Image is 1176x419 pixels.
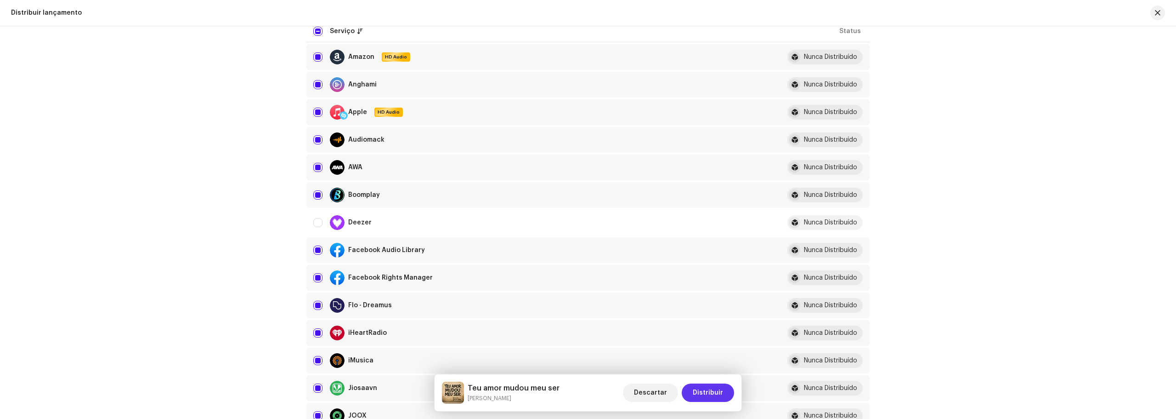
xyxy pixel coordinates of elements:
[634,384,667,402] span: Descartar
[348,413,367,419] div: JOOX
[468,383,560,394] h5: Teu amor mudou meu ser
[693,384,723,402] span: Distribuir
[348,137,384,143] div: Audiomack
[804,81,857,88] div: Nunca Distribuído
[348,219,372,226] div: Deezer
[348,192,380,198] div: Boomplay
[375,109,402,115] span: HD Audio
[468,394,560,403] small: Teu amor mudou meu ser
[348,109,367,115] div: Apple
[348,357,373,364] div: iMusica
[804,357,857,364] div: Nunca Distribuído
[804,247,857,253] div: Nunca Distribuído
[383,54,409,60] span: HD Audio
[804,54,857,60] div: Nunca Distribuído
[348,164,362,171] div: AWA
[442,382,464,404] img: fb3667bd-1fe5-45b7-af54-b21d9fadf5c2
[623,384,678,402] button: Descartar
[804,109,857,115] div: Nunca Distribuído
[804,385,857,391] div: Nunca Distribuído
[348,275,433,281] div: Facebook Rights Manager
[11,9,82,17] div: Distribuir lançamento
[348,302,392,309] div: Flo - Dreamus
[682,384,734,402] button: Distribuir
[804,330,857,336] div: Nunca Distribuído
[804,192,857,198] div: Nunca Distribuído
[804,413,857,419] div: Nunca Distribuído
[804,137,857,143] div: Nunca Distribuído
[804,275,857,281] div: Nunca Distribuído
[348,330,387,336] div: iHeartRadio
[348,247,425,253] div: Facebook Audio Library
[804,219,857,226] div: Nunca Distribuído
[804,302,857,309] div: Nunca Distribuído
[348,54,374,60] div: Amazon
[348,81,377,88] div: Anghami
[804,164,857,171] div: Nunca Distribuído
[348,385,377,391] div: Jiosaavn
